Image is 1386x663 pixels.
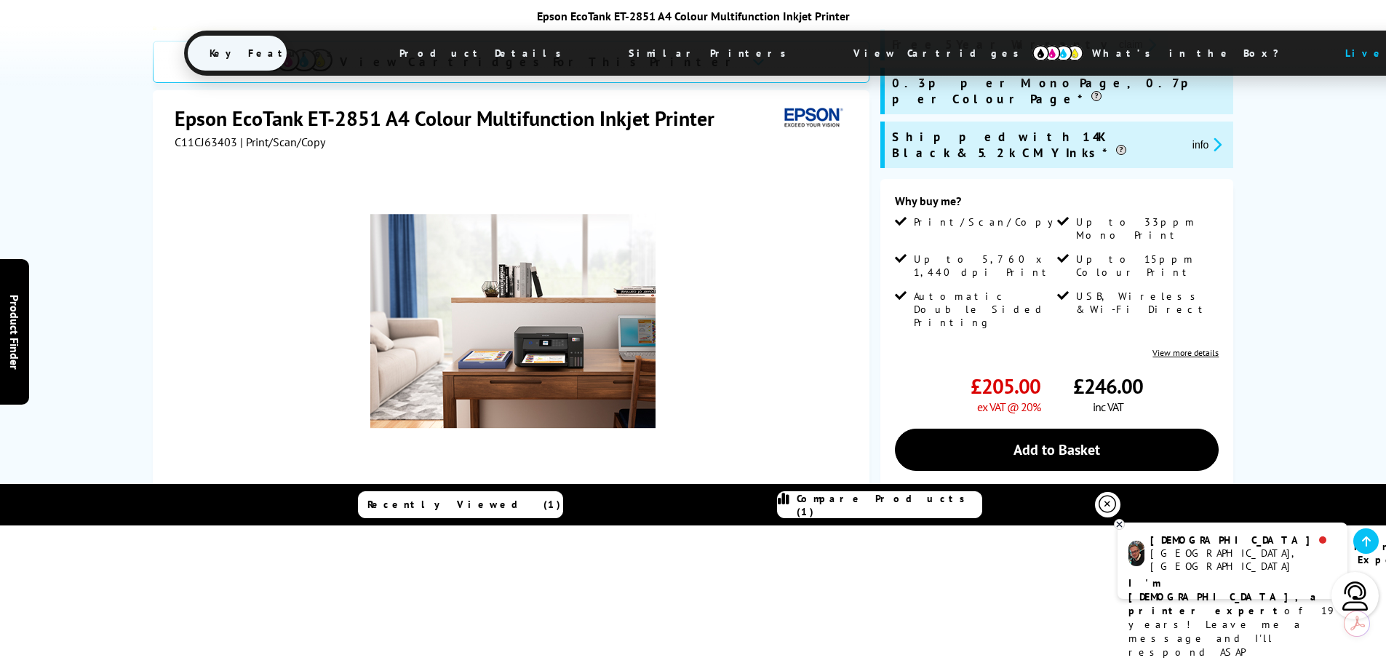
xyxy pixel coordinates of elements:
[971,373,1040,400] span: £205.00
[1073,373,1143,400] span: £246.00
[184,9,1203,23] div: Epson EcoTank ET-2851 A4 Colour Multifunction Inkjet Printer
[895,194,1219,215] div: Why buy me?
[240,135,325,149] span: | Print/Scan/Copy
[378,36,591,71] span: Product Details
[358,491,563,518] a: Recently Viewed (1)
[370,178,656,464] img: Epson EcoTank ET-2851 Thumbnail
[188,36,362,71] span: Key Features
[1188,136,1227,153] button: promo-description
[914,290,1054,329] span: Automatic Double Sided Printing
[1070,36,1315,71] span: What’s in the Box?
[607,36,816,71] span: Similar Printers
[1152,347,1219,358] a: View more details
[778,105,845,132] img: Epson
[1032,45,1083,61] img: cmyk-icon.svg
[1076,290,1216,316] span: USB, Wireless & Wi-Fi Direct
[914,253,1054,279] span: Up to 5,760 x 1,440 dpi Print
[7,294,22,369] span: Product Finder
[1128,541,1144,566] img: chris-livechat.png
[892,75,1226,107] span: 0.3p per Mono Page, 0.7p per Colour Page*
[797,492,981,518] span: Compare Products (1)
[1341,581,1370,611] img: user-headset-light.svg
[832,34,1054,72] span: View Cartridges
[1128,576,1321,617] b: I'm [DEMOGRAPHIC_DATA], a printer expert
[1150,547,1336,573] div: [GEOGRAPHIC_DATA], [GEOGRAPHIC_DATA]
[892,129,1181,161] span: Shipped with 14K Black & 5.2k CMY Inks*
[1093,400,1123,414] span: inc VAT
[175,105,729,132] h1: Epson EcoTank ET-2851 A4 Colour Multifunction Inkjet Printer
[895,429,1219,471] a: Add to Basket
[777,491,982,518] a: Compare Products (1)
[1150,533,1336,547] div: [DEMOGRAPHIC_DATA]
[914,215,1064,229] span: Print/Scan/Copy
[977,400,1040,414] span: ex VAT @ 20%
[1076,253,1216,279] span: Up to 15ppm Colour Print
[175,135,237,149] span: C11CJ63403
[367,498,561,511] span: Recently Viewed (1)
[1076,215,1216,242] span: Up to 33ppm Mono Print
[1128,576,1337,659] p: of 19 years! Leave me a message and I'll respond ASAP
